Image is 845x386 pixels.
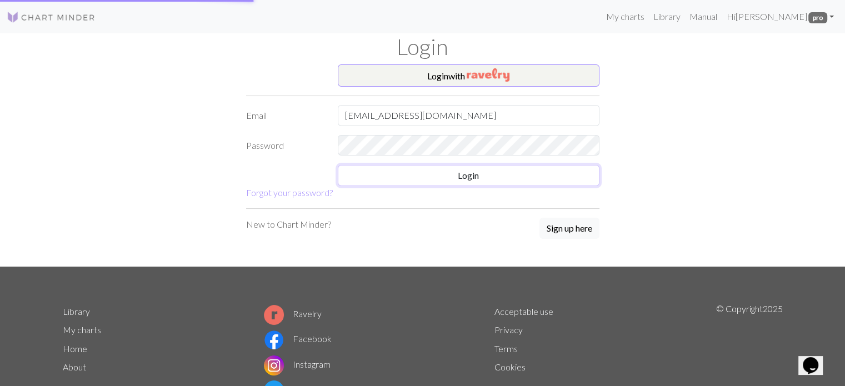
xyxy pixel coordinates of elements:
a: Facebook [264,333,332,344]
button: Loginwith [338,64,599,87]
img: Ravelry logo [264,305,284,325]
a: Sign up here [539,218,599,240]
a: Home [63,343,87,354]
a: Hi[PERSON_NAME] pro [722,6,838,28]
button: Login [338,165,599,186]
img: Instagram logo [264,355,284,375]
span: pro [808,12,827,23]
label: Password [239,135,331,156]
a: Privacy [494,324,523,335]
h1: Login [56,33,789,60]
iframe: chat widget [798,342,834,375]
a: Terms [494,343,518,354]
a: Instagram [264,359,331,369]
img: Ravelry [467,68,509,82]
a: Manual [685,6,722,28]
img: Facebook logo [264,330,284,350]
a: About [63,362,86,372]
a: Library [649,6,685,28]
a: Forgot your password? [246,187,333,198]
p: New to Chart Minder? [246,218,331,231]
a: Library [63,306,90,317]
a: Cookies [494,362,526,372]
a: My charts [602,6,649,28]
img: Logo [7,11,96,24]
button: Sign up here [539,218,599,239]
label: Email [239,105,331,126]
a: My charts [63,324,101,335]
a: Ravelry [264,308,322,319]
a: Acceptable use [494,306,553,317]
